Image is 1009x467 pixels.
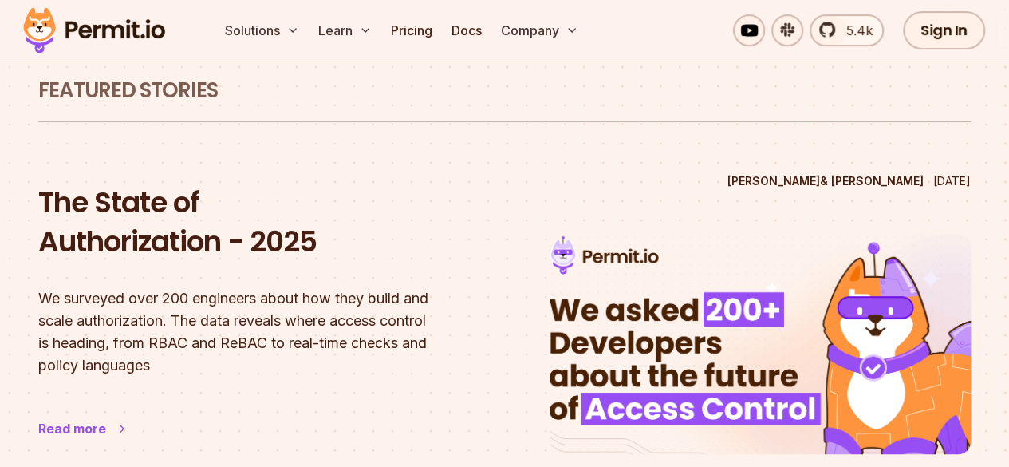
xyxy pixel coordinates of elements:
span: 5.4k [837,21,873,40]
img: The State of Authorization - 2025 [528,223,991,465]
time: [DATE] [933,174,971,188]
h1: Featured Stories [38,77,971,105]
img: Permit logo [16,3,172,57]
a: Pricing [384,14,439,46]
p: We surveyed over 200 engineers about how they build and scale authorization. The data reveals whe... [38,287,460,377]
button: Solutions [219,14,305,46]
h2: The State of Authorization - 2025 [38,183,460,262]
a: 5.4k [810,14,884,46]
a: Docs [445,14,488,46]
div: Read more [38,419,106,438]
a: Sign In [903,11,985,49]
button: Learn [312,14,378,46]
button: Company [495,14,585,46]
p: [PERSON_NAME] & [PERSON_NAME] [727,173,924,189]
